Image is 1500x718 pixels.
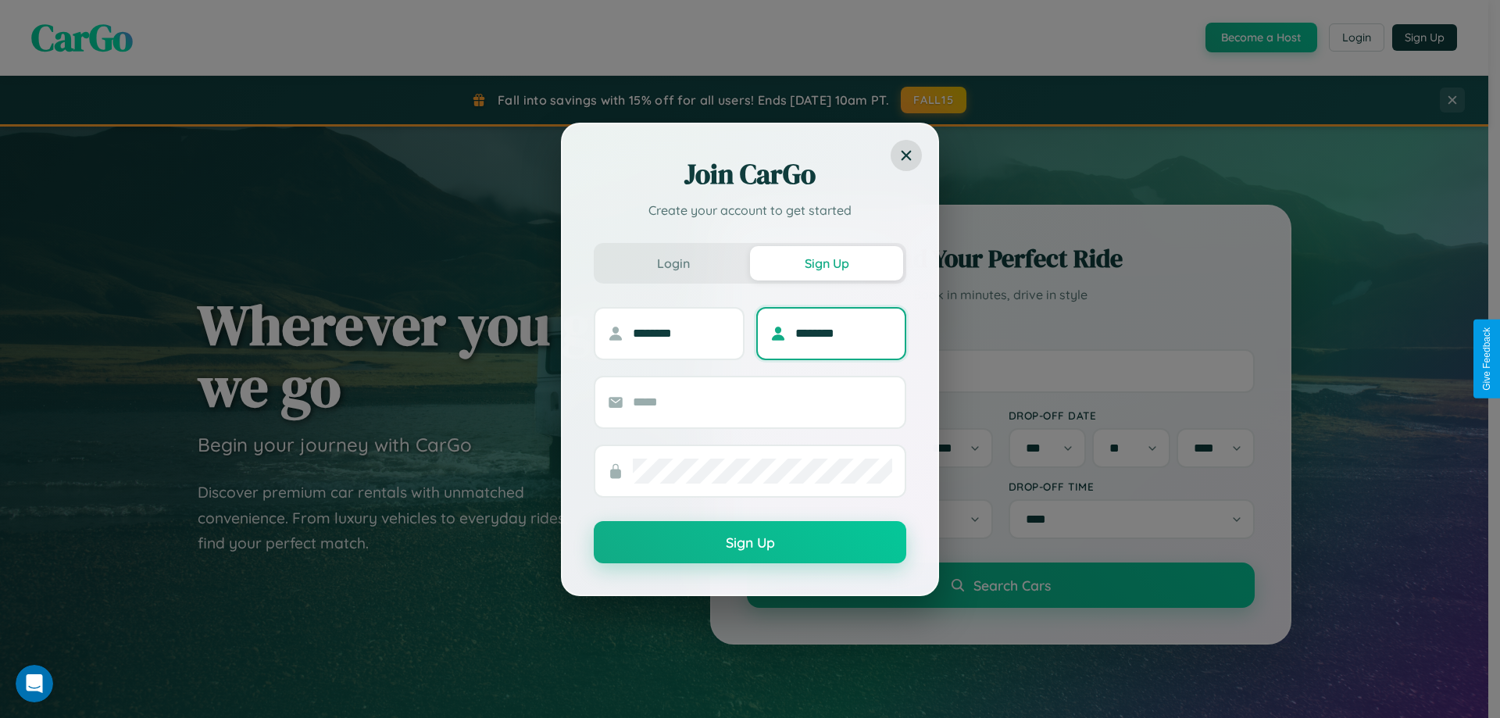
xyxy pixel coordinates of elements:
button: Sign Up [750,246,903,280]
button: Sign Up [594,521,906,563]
iframe: Intercom live chat [16,665,53,702]
button: Login [597,246,750,280]
h2: Join CarGo [594,155,906,193]
p: Create your account to get started [594,201,906,220]
div: Give Feedback [1481,327,1492,391]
